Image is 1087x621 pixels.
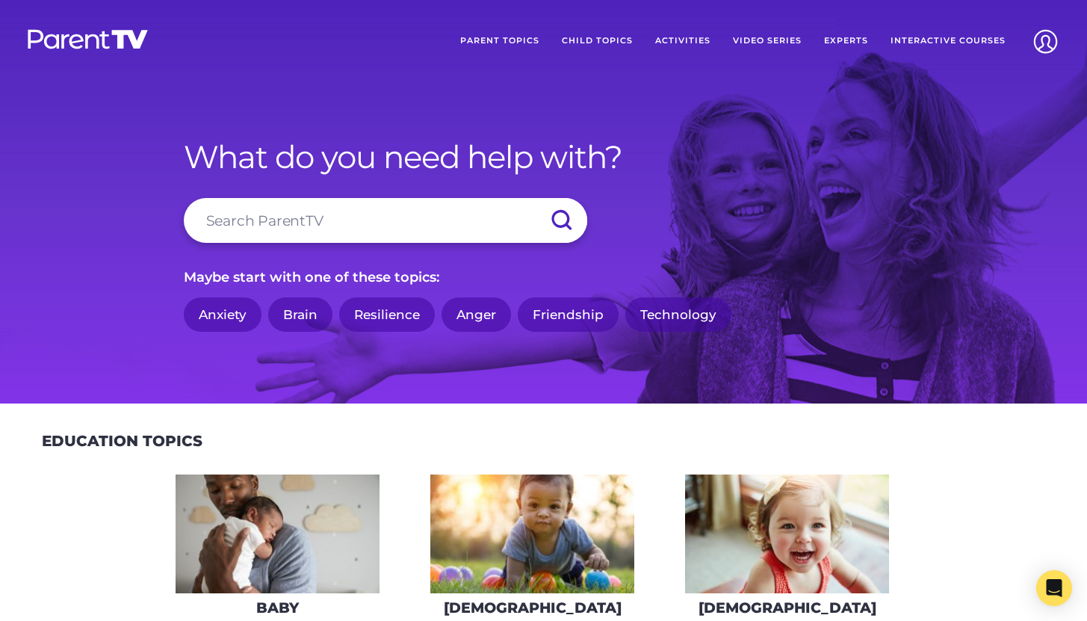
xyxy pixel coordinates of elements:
[184,265,904,289] p: Maybe start with one of these topics:
[813,22,879,60] a: Experts
[1036,570,1072,606] div: Open Intercom Messenger
[535,198,587,243] input: Submit
[256,599,299,617] h3: Baby
[1026,22,1065,61] img: Account
[518,297,619,333] a: Friendship
[26,28,149,50] img: parenttv-logo-white.4c85aaf.svg
[176,475,380,593] img: AdobeStock_144860523-275x160.jpeg
[442,297,511,333] a: Anger
[42,432,202,450] h2: Education Topics
[551,22,644,60] a: Child Topics
[449,22,551,60] a: Parent Topics
[644,22,722,60] a: Activities
[268,297,332,333] a: Brain
[444,599,622,617] h3: [DEMOGRAPHIC_DATA]
[625,297,731,333] a: Technology
[879,22,1017,60] a: Interactive Courses
[184,198,587,243] input: Search ParentTV
[184,297,261,333] a: Anxiety
[699,599,876,617] h3: [DEMOGRAPHIC_DATA]
[430,475,634,593] img: iStock-620709410-275x160.jpg
[339,297,435,333] a: Resilience
[722,22,813,60] a: Video Series
[184,138,904,176] h1: What do you need help with?
[685,475,889,593] img: iStock-678589610_super-275x160.jpg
